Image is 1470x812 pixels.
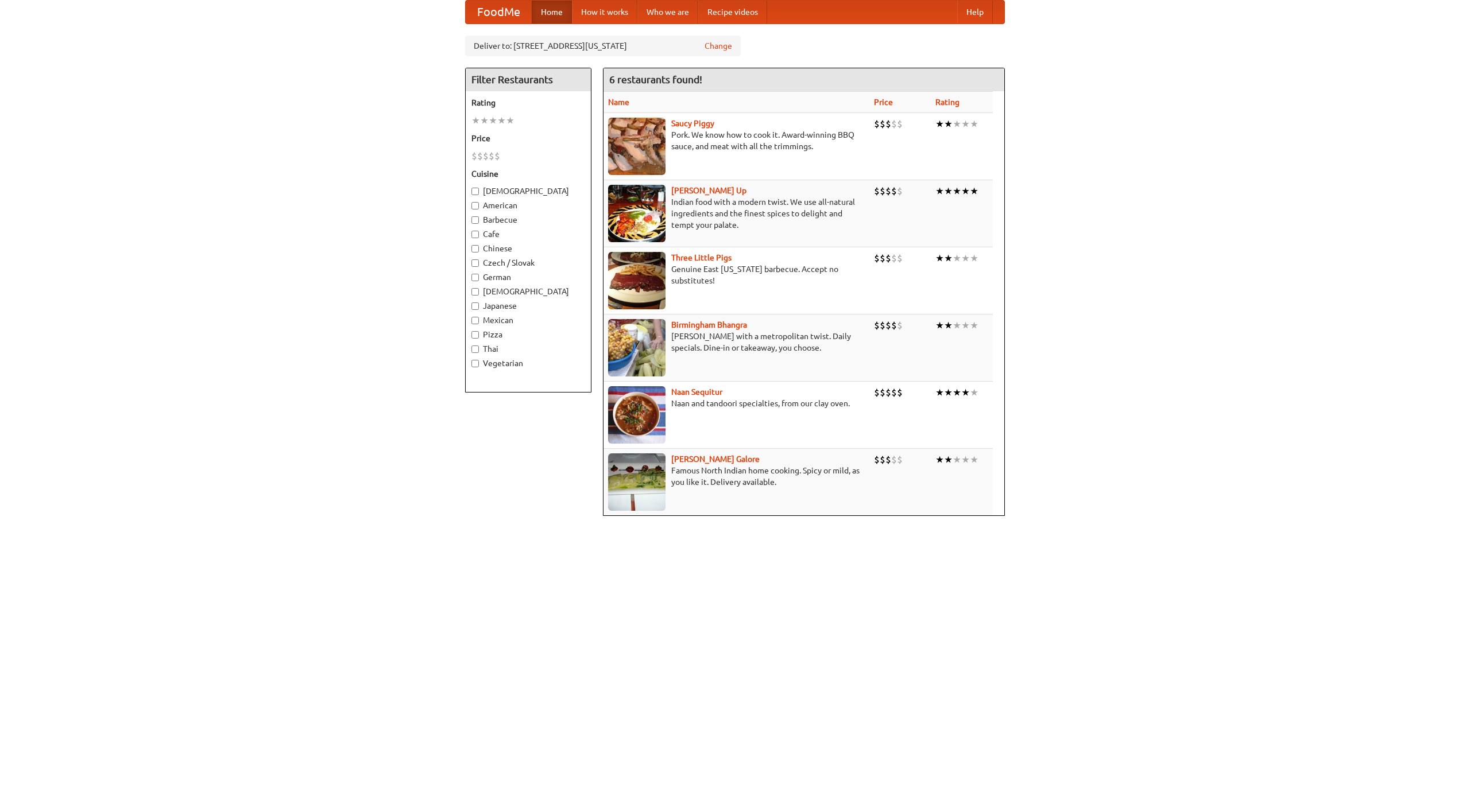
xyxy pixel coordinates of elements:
[477,150,483,162] li: $
[471,168,585,180] h5: Cuisine
[944,252,953,265] li: ★
[471,288,479,296] input: [DEMOGRAPHIC_DATA]
[608,118,666,175] img: saucy.jpg
[935,118,944,130] li: ★
[465,36,741,56] div: Deliver to: [STREET_ADDRESS][US_STATE]
[466,68,591,91] h4: Filter Restaurants
[608,98,629,107] a: Name
[483,150,489,162] li: $
[471,259,479,267] input: Czech / Slovak
[970,386,978,399] li: ★
[891,453,897,466] li: $
[891,185,897,197] li: $
[494,150,500,162] li: $
[961,386,970,399] li: ★
[944,185,953,197] li: ★
[608,465,865,488] p: Famous North Indian home cooking. Spicy or mild, as you like it. Delivery available.
[506,114,514,127] li: ★
[935,386,944,399] li: ★
[698,1,767,24] a: Recipe videos
[671,186,746,195] a: [PERSON_NAME] Up
[880,118,885,130] li: $
[935,319,944,332] li: ★
[608,319,666,376] img: bhangra.jpg
[671,387,722,397] b: Naan Sequitur
[957,1,993,24] a: Help
[471,286,585,297] label: [DEMOGRAPHIC_DATA]
[953,386,961,399] li: ★
[609,74,702,85] ng-pluralize: 6 restaurants found!
[935,252,944,265] li: ★
[897,319,903,332] li: $
[874,185,880,197] li: $
[471,343,585,355] label: Thai
[471,188,479,195] input: [DEMOGRAPHIC_DATA]
[466,1,532,24] a: FoodMe
[970,453,978,466] li: ★
[637,1,698,24] a: Who we are
[897,252,903,265] li: $
[471,271,585,283] label: German
[885,319,891,332] li: $
[471,231,479,238] input: Cafe
[471,97,585,108] h5: Rating
[671,454,760,464] a: [PERSON_NAME] Galore
[608,129,865,152] p: Pork. We know how to cook it. Award-winning BBQ sauce, and meat with all the trimmings.
[880,386,885,399] li: $
[471,216,479,224] input: Barbecue
[471,133,585,144] h5: Price
[874,98,893,107] a: Price
[961,319,970,332] li: ★
[874,252,880,265] li: $
[880,185,885,197] li: $
[880,319,885,332] li: $
[961,185,970,197] li: ★
[944,118,953,130] li: ★
[891,118,897,130] li: $
[874,319,880,332] li: $
[471,345,479,353] input: Thai
[897,453,903,466] li: $
[885,118,891,130] li: $
[480,114,489,127] li: ★
[572,1,637,24] a: How it works
[944,319,953,332] li: ★
[705,40,732,52] a: Change
[970,185,978,197] li: ★
[497,114,506,127] li: ★
[961,118,970,130] li: ★
[671,253,732,262] a: Three Little Pigs
[471,243,585,254] label: Chinese
[880,453,885,466] li: $
[608,398,865,409] p: Naan and tandoori specialties, from our clay oven.
[471,185,585,197] label: [DEMOGRAPHIC_DATA]
[471,274,479,281] input: German
[953,319,961,332] li: ★
[471,300,585,312] label: Japanese
[953,185,961,197] li: ★
[944,386,953,399] li: ★
[953,453,961,466] li: ★
[471,202,479,209] input: American
[885,185,891,197] li: $
[471,302,479,310] input: Japanese
[489,150,494,162] li: $
[608,185,666,242] img: curryup.jpg
[671,320,747,329] a: Birmingham Bhangra
[935,185,944,197] li: ★
[885,386,891,399] li: $
[891,252,897,265] li: $
[532,1,572,24] a: Home
[897,118,903,130] li: $
[880,252,885,265] li: $
[885,252,891,265] li: $
[471,228,585,240] label: Cafe
[953,252,961,265] li: ★
[944,453,953,466] li: ★
[489,114,497,127] li: ★
[471,331,479,339] input: Pizza
[897,185,903,197] li: $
